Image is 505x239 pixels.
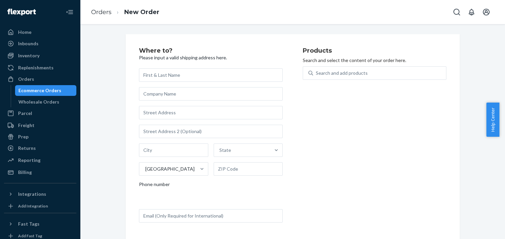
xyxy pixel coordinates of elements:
[4,202,76,210] a: Add Integration
[18,76,34,82] div: Orders
[4,155,76,166] a: Reporting
[139,87,283,101] input: Company Name
[4,189,76,199] button: Integrations
[18,169,32,176] div: Billing
[124,8,159,16] a: New Order
[139,143,208,157] input: City
[86,2,165,22] ol: breadcrumbs
[18,40,39,47] div: Inbounds
[15,85,77,96] a: Ecommerce Orders
[465,5,478,19] button: Open notifications
[486,103,499,137] button: Help Center
[18,191,46,197] div: Integrations
[219,147,231,154] div: State
[214,162,283,176] input: ZIP Code
[18,133,28,140] div: Prep
[303,48,446,54] h2: Products
[18,221,40,227] div: Fast Tags
[4,27,76,38] a: Home
[4,143,76,154] a: Returns
[145,166,195,172] div: [GEOGRAPHIC_DATA]
[18,157,41,164] div: Reporting
[480,5,493,19] button: Open account menu
[18,145,36,152] div: Returns
[18,122,34,129] div: Freight
[4,62,76,73] a: Replenishments
[18,64,54,71] div: Replenishments
[18,87,61,94] div: Ecommerce Orders
[139,106,283,119] input: Street Address
[4,38,76,49] a: Inbounds
[91,8,112,16] a: Orders
[4,74,76,84] a: Orders
[4,108,76,119] a: Parcel
[139,181,170,190] span: Phone number
[139,209,283,223] input: Email (Only Required for International)
[18,52,40,59] div: Inventory
[63,5,76,19] button: Close Navigation
[450,5,463,19] button: Open Search Box
[18,203,48,209] div: Add Integration
[18,233,42,239] div: Add Fast Tag
[7,9,36,15] img: Flexport logo
[303,57,446,64] p: Search and select the content of your order here.
[139,54,283,61] p: Please input a valid shipping address here.
[4,120,76,131] a: Freight
[139,125,283,138] input: Street Address 2 (Optional)
[4,167,76,178] a: Billing
[15,97,77,107] a: Wholesale Orders
[18,110,32,117] div: Parcel
[18,99,59,105] div: Wholesale Orders
[4,131,76,142] a: Prep
[4,50,76,61] a: Inventory
[316,70,368,76] div: Search and add products
[139,48,283,54] h2: Where to?
[139,68,283,82] input: First & Last Name
[18,29,31,36] div: Home
[4,219,76,229] button: Fast Tags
